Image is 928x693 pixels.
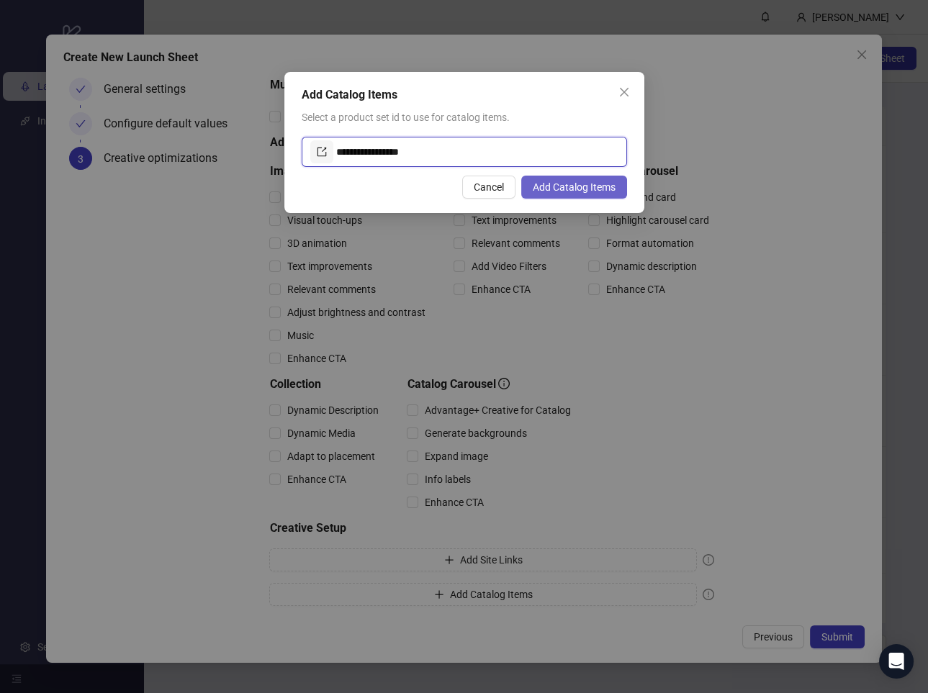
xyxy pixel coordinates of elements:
[613,81,636,104] button: Close
[474,181,504,193] span: Cancel
[302,86,627,104] div: Add Catalog Items
[302,112,510,123] span: Select a product set id to use for catalog items.
[317,147,327,157] span: export
[521,176,627,199] button: Add Catalog Items
[533,181,616,193] span: Add Catalog Items
[879,644,914,679] div: Open Intercom Messenger
[618,86,630,98] span: close
[462,176,515,199] button: Cancel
